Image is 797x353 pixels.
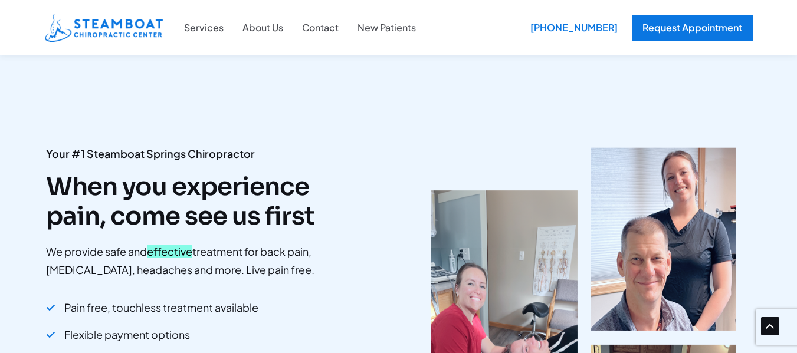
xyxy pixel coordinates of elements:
span: Flexible payment options [64,324,190,345]
p: We provide safe and treatment for back pain, [MEDICAL_DATA], headaches and more. Live pain free. [46,243,356,279]
a: Services [175,20,233,35]
strong: Your #1 Steamboat Springs Chiropractor [46,147,255,160]
div: [PHONE_NUMBER] [522,15,626,41]
a: About Us [233,20,293,35]
a: New Patients [348,20,425,35]
a: [PHONE_NUMBER] [522,15,620,41]
a: Request Appointment [632,15,753,41]
h2: When you experience pain, come see us first [46,172,356,232]
mark: effective [147,245,192,258]
a: Contact [293,20,348,35]
img: Steamboat Chiropractic Center [45,14,163,42]
span: Pain free, touchless treatment available [64,297,258,318]
nav: Site Navigation [175,14,425,42]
